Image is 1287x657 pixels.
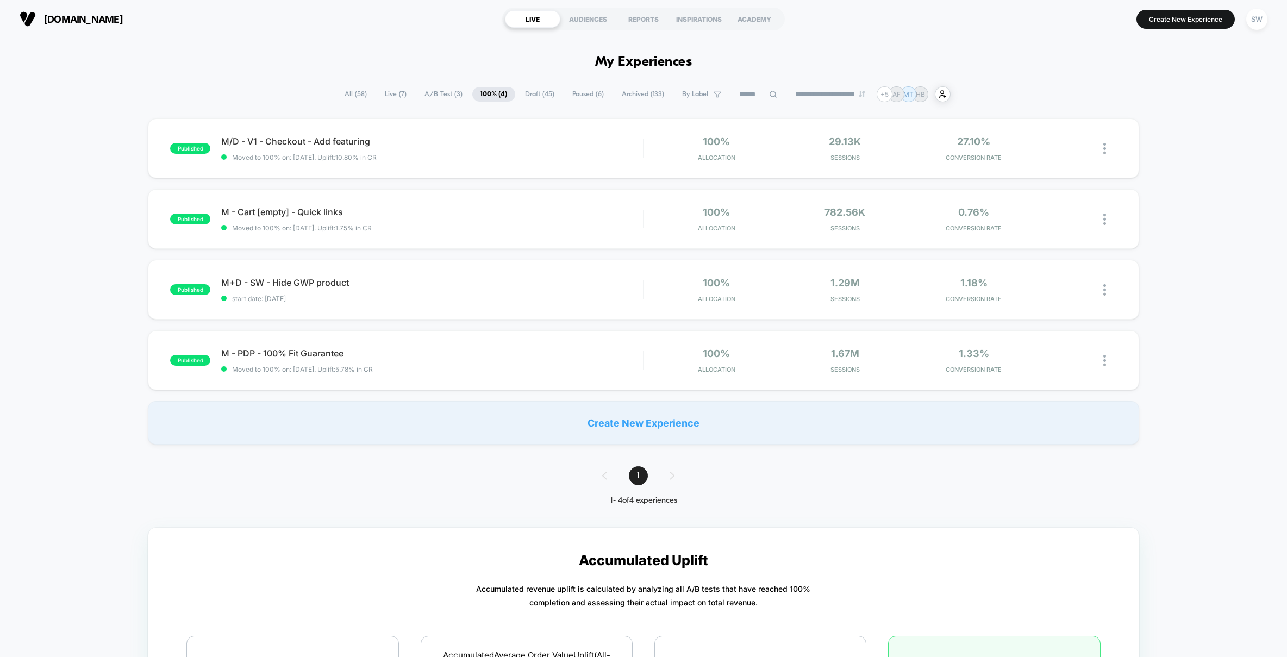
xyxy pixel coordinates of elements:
[517,87,563,102] span: Draft ( 45 )
[830,277,860,289] span: 1.29M
[824,207,865,218] span: 782.56k
[221,295,643,303] span: start date: [DATE]
[1136,10,1235,29] button: Create New Experience
[505,10,560,28] div: LIVE
[912,295,1035,303] span: CONVERSION RATE
[783,366,907,373] span: Sessions
[1103,284,1106,296] img: close
[682,90,708,98] span: By Label
[221,277,643,288] span: M+D - SW - Hide GWP product
[221,207,643,217] span: M - Cart [empty] - Quick links
[859,91,865,97] img: end
[148,401,1139,445] div: Create New Experience
[892,90,901,98] p: AF
[472,87,515,102] span: 100% ( 4 )
[560,10,616,28] div: AUDIENCES
[564,87,612,102] span: Paused ( 6 )
[698,154,735,161] span: Allocation
[170,143,210,154] span: published
[703,348,730,359] span: 100%
[616,10,671,28] div: REPORTS
[698,295,735,303] span: Allocation
[957,136,990,147] span: 27.10%
[831,348,859,359] span: 1.67M
[783,154,907,161] span: Sessions
[1246,9,1267,30] div: SW
[671,10,727,28] div: INSPIRATIONS
[916,90,925,98] p: HB
[614,87,672,102] span: Archived ( 133 )
[783,224,907,232] span: Sessions
[232,224,372,232] span: Moved to 100% on: [DATE] . Uplift: 1.75% in CR
[20,11,36,27] img: Visually logo
[877,86,892,102] div: + 5
[579,552,708,568] p: Accumulated Uplift
[336,87,375,102] span: All ( 58 )
[1243,8,1271,30] button: SW
[960,277,988,289] span: 1.18%
[170,355,210,366] span: published
[903,90,914,98] p: MT
[703,277,730,289] span: 100%
[698,366,735,373] span: Allocation
[221,348,643,359] span: M - PDP - 100% Fit Guarantee
[16,10,126,28] button: [DOMAIN_NAME]
[377,87,415,102] span: Live ( 7 )
[958,207,989,218] span: 0.76%
[416,87,471,102] span: A/B Test ( 3 )
[1103,143,1106,154] img: close
[783,295,907,303] span: Sessions
[591,496,696,505] div: 1 - 4 of 4 experiences
[629,466,648,485] span: 1
[1103,214,1106,225] img: close
[170,214,210,224] span: published
[912,366,1035,373] span: CONVERSION RATE
[959,348,989,359] span: 1.33%
[698,224,735,232] span: Allocation
[912,154,1035,161] span: CONVERSION RATE
[1103,355,1106,366] img: close
[727,10,782,28] div: ACADEMY
[232,365,373,373] span: Moved to 100% on: [DATE] . Uplift: 5.78% in CR
[912,224,1035,232] span: CONVERSION RATE
[703,207,730,218] span: 100%
[829,136,861,147] span: 29.13k
[44,14,123,25] span: [DOMAIN_NAME]
[221,136,643,147] span: M/D - V1 - Checkout - Add featuring
[476,582,810,609] p: Accumulated revenue uplift is calculated by analyzing all A/B tests that have reached 100% comple...
[170,284,210,295] span: published
[232,153,377,161] span: Moved to 100% on: [DATE] . Uplift: 10.80% in CR
[595,54,692,70] h1: My Experiences
[703,136,730,147] span: 100%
